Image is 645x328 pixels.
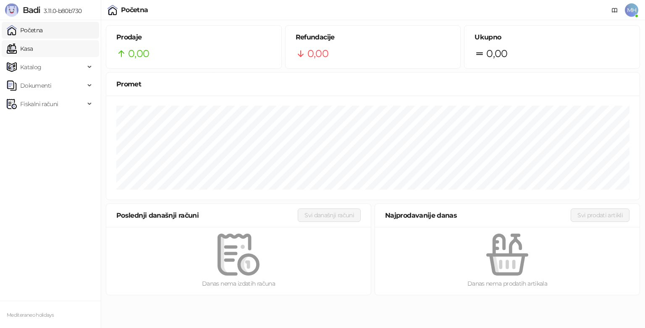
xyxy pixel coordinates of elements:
[625,3,638,17] span: MH
[5,3,18,17] img: Logo
[7,22,43,39] a: Početna
[388,279,626,288] div: Danas nema prodatih artikala
[40,7,81,15] span: 3.11.0-b80b730
[20,59,42,75] span: Katalog
[571,208,629,222] button: Svi prodati artikli
[121,7,148,13] div: Početna
[116,210,298,221] div: Poslednji današnji računi
[475,32,629,42] h5: Ukupno
[116,79,629,89] div: Promet
[7,40,33,57] a: Kasa
[385,210,571,221] div: Najprodavanije danas
[23,5,40,15] span: Badi
[298,208,361,222] button: Svi današnji računi
[296,32,451,42] h5: Refundacije
[116,32,271,42] h5: Prodaje
[486,46,507,62] span: 0,00
[20,77,51,94] span: Dokumenti
[20,96,58,112] span: Fiskalni računi
[608,3,621,17] a: Dokumentacija
[7,312,54,318] small: Mediteraneo holidays
[307,46,328,62] span: 0,00
[120,279,357,288] div: Danas nema izdatih računa
[128,46,149,62] span: 0,00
